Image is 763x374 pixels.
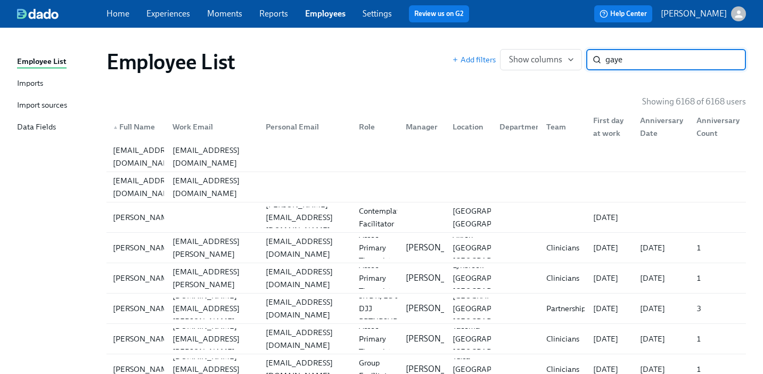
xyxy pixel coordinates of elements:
[406,303,472,314] p: [PERSON_NAME]
[355,120,397,133] div: Role
[109,116,164,137] div: ▲Full Name
[448,289,535,328] div: [GEOGRAPHIC_DATA] [GEOGRAPHIC_DATA] [GEOGRAPHIC_DATA]
[106,142,746,172] a: [EMAIL_ADDRESS][DOMAIN_NAME][EMAIL_ADDRESS][DOMAIN_NAME]
[168,144,257,169] div: [EMAIL_ADDRESS][DOMAIN_NAME]
[636,302,687,315] div: [DATE]
[261,120,350,133] div: Personal Email
[168,307,257,371] div: [PERSON_NAME][DOMAIN_NAME][EMAIL_ADDRESS][PERSON_NAME][DOMAIN_NAME]
[589,302,631,315] div: [DATE]
[542,241,585,254] div: Clinicians
[661,8,727,20] p: [PERSON_NAME]
[146,9,190,19] a: Experiences
[448,120,491,133] div: Location
[542,272,585,284] div: Clinicians
[444,116,491,137] div: Location
[109,241,179,254] div: [PERSON_NAME]
[17,9,106,19] a: dado
[448,320,535,358] div: Tacoma [GEOGRAPHIC_DATA] [GEOGRAPHIC_DATA]
[495,120,548,133] div: Department
[452,54,496,65] button: Add filters
[350,116,397,137] div: Role
[406,333,472,345] p: [PERSON_NAME]
[692,272,744,284] div: 1
[17,9,59,19] img: dado
[355,259,397,297] div: Assoc Primary Therapist
[594,5,652,22] button: Help Center
[692,241,744,254] div: 1
[538,116,585,137] div: Team
[109,144,184,169] div: [EMAIL_ADDRESS][DOMAIN_NAME]
[605,49,746,70] input: Search by name
[106,324,746,354] a: [PERSON_NAME][PERSON_NAME][DOMAIN_NAME][EMAIL_ADDRESS][PERSON_NAME][DOMAIN_NAME][EMAIL_ADDRESS][D...
[305,9,346,19] a: Employees
[589,241,631,254] div: [DATE]
[542,120,585,133] div: Team
[168,174,257,200] div: [EMAIL_ADDRESS][DOMAIN_NAME]
[17,55,67,69] div: Employee List
[692,302,744,315] div: 3
[17,77,98,91] a: Imports
[109,211,179,224] div: [PERSON_NAME]
[661,6,746,21] button: [PERSON_NAME]
[542,332,585,345] div: Clinicians
[106,263,746,293] div: [PERSON_NAME][PERSON_NAME][EMAIL_ADDRESS][PERSON_NAME][DOMAIN_NAME][EMAIL_ADDRESS][DOMAIN_NAME]As...
[642,96,746,108] p: Showing 6168 of 6168 users
[17,121,56,134] div: Data Fields
[109,174,184,200] div: [EMAIL_ADDRESS][DOMAIN_NAME]
[261,198,350,237] div: [PERSON_NAME][EMAIL_ADDRESS][DOMAIN_NAME]
[692,114,744,140] div: Anniversary Count
[17,99,67,112] div: Import sources
[448,205,537,230] div: [GEOGRAPHIC_DATA], [GEOGRAPHIC_DATA]
[631,116,687,137] div: Anniversary Date
[168,277,257,340] div: [PERSON_NAME][DOMAIN_NAME][EMAIL_ADDRESS][PERSON_NAME][DOMAIN_NAME]
[355,229,397,267] div: Assoc Primary Therapist
[636,332,687,345] div: [DATE]
[109,120,164,133] div: Full Name
[589,272,631,284] div: [DATE]
[409,5,469,22] button: Review us on G2
[448,259,535,297] div: Lynbrook [GEOGRAPHIC_DATA] [GEOGRAPHIC_DATA]
[692,332,744,345] div: 1
[168,120,257,133] div: Work Email
[688,116,744,137] div: Anniversary Count
[261,235,350,261] div: [EMAIL_ADDRESS][DOMAIN_NAME]
[542,302,593,315] div: Partnerships
[17,121,98,134] a: Data Fields
[106,202,746,233] a: [PERSON_NAME][PERSON_NAME][EMAIL_ADDRESS][DOMAIN_NAME]Contemplative Facilitator[GEOGRAPHIC_DATA],...
[636,114,687,140] div: Anniversary Date
[355,205,414,230] div: Contemplative Facilitator
[164,116,257,137] div: Work Email
[500,49,582,70] button: Show columns
[106,263,746,294] a: [PERSON_NAME][PERSON_NAME][EMAIL_ADDRESS][PERSON_NAME][DOMAIN_NAME][EMAIL_ADDRESS][DOMAIN_NAME]As...
[261,296,350,321] div: [EMAIL_ADDRESS][DOMAIN_NAME]
[600,9,647,19] span: Help Center
[585,116,631,137] div: First day at work
[109,302,179,315] div: [PERSON_NAME]
[406,272,472,284] p: [PERSON_NAME]
[509,54,573,65] span: Show columns
[113,125,118,130] span: ▲
[109,272,179,284] div: [PERSON_NAME]
[106,233,746,263] a: [PERSON_NAME][PERSON_NAME][EMAIL_ADDRESS][PERSON_NAME][DOMAIN_NAME][EMAIL_ADDRESS][DOMAIN_NAME]As...
[106,49,235,75] h1: Employee List
[106,294,746,323] div: [PERSON_NAME][PERSON_NAME][DOMAIN_NAME][EMAIL_ADDRESS][PERSON_NAME][DOMAIN_NAME][EMAIL_ADDRESS][D...
[109,332,179,345] div: [PERSON_NAME]
[257,116,350,137] div: Personal Email
[17,99,98,112] a: Import sources
[106,9,129,19] a: Home
[397,116,444,137] div: Manager
[589,114,631,140] div: First day at work
[355,320,397,358] div: Assoc Primary Therapist
[589,211,631,224] div: [DATE]
[363,9,392,19] a: Settings
[636,272,687,284] div: [DATE]
[106,172,746,202] a: [EMAIL_ADDRESS][DOMAIN_NAME][EMAIL_ADDRESS][DOMAIN_NAME]
[259,9,288,19] a: Reports
[636,241,687,254] div: [DATE]
[106,294,746,324] a: [PERSON_NAME][PERSON_NAME][DOMAIN_NAME][EMAIL_ADDRESS][PERSON_NAME][DOMAIN_NAME][EMAIL_ADDRESS][D...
